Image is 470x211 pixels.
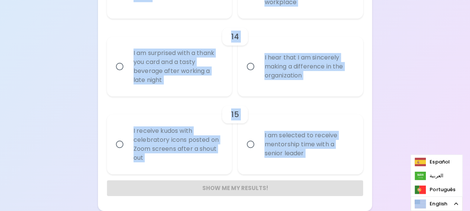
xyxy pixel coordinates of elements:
[411,169,449,183] a: العربية‏
[411,196,463,211] div: Language
[258,44,359,89] div: I hear that I am sincerely making a difference in the organization
[231,108,239,120] h6: 15
[411,183,461,196] a: Português
[231,31,239,43] h6: 14
[258,122,359,167] div: I am selected to receive mentorship time with a senior leader
[411,155,455,169] a: Español
[411,197,462,211] a: English
[107,97,363,174] div: choice-group-check
[411,196,463,211] aside: Language selected: English
[107,19,363,97] div: choice-group-check
[411,155,463,197] ul: Language list
[128,117,228,171] div: I receive kudos with celebratory icons posted on Zoom screens after a shout out
[128,40,228,94] div: I am surprised with a thank you card and a tasty beverage after working a late night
